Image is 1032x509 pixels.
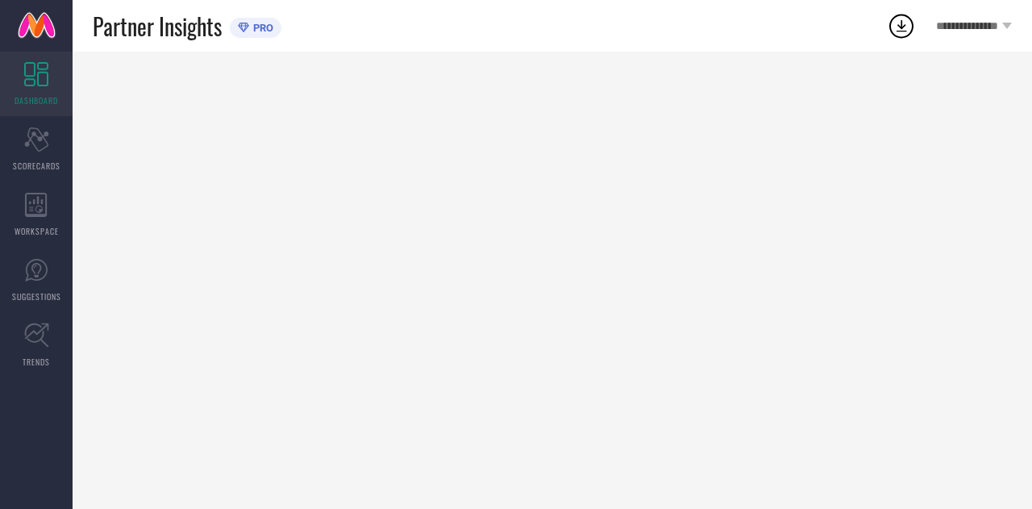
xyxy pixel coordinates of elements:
[93,10,222,43] span: Partner Insights
[249,22,273,34] span: PRO
[887,11,916,40] div: Open download list
[15,225,59,237] span: WORKSPACE
[12,290,61,302] span: SUGGESTIONS
[23,356,50,368] span: TRENDS
[13,160,60,172] span: SCORECARDS
[15,94,58,106] span: DASHBOARD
